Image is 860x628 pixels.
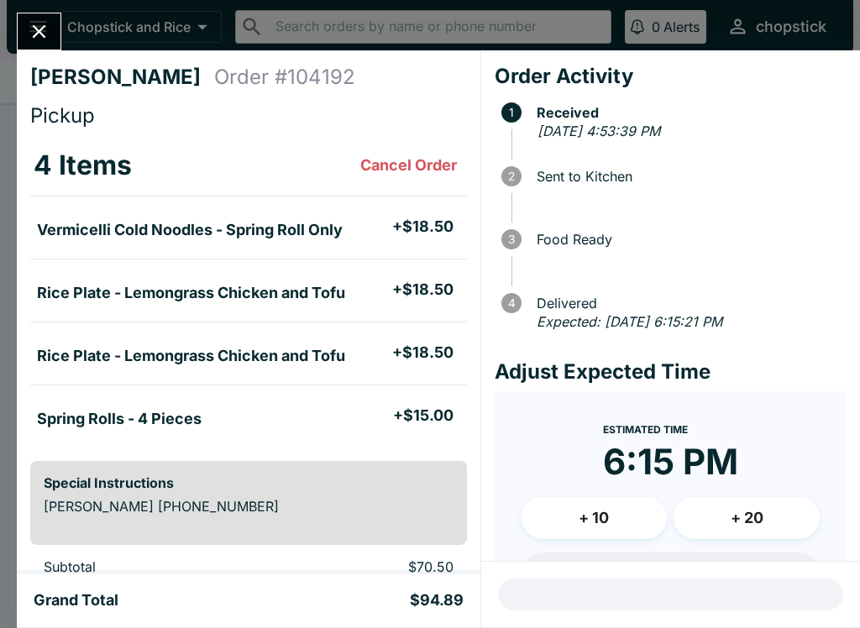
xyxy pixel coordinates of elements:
[508,233,515,246] text: 3
[37,220,343,240] h5: Vermicelli Cold Noodles - Spring Roll Only
[495,359,847,385] h4: Adjust Expected Time
[508,170,515,183] text: 2
[30,103,95,128] span: Pickup
[495,64,847,89] h4: Order Activity
[410,590,464,610] h5: $94.89
[603,423,688,436] span: Estimated Time
[674,497,820,539] button: + 20
[603,440,738,484] time: 6:15 PM
[528,105,847,120] span: Received
[528,169,847,184] span: Sent to Kitchen
[44,498,454,515] p: [PERSON_NAME] [PHONE_NUMBER]
[537,313,722,330] em: Expected: [DATE] 6:15:21 PM
[37,409,202,429] h5: Spring Rolls - 4 Pieces
[34,149,132,182] h3: 4 Items
[528,232,847,247] span: Food Ready
[44,474,454,491] h6: Special Instructions
[214,65,355,90] h4: Order # 104192
[537,123,660,139] em: [DATE] 4:53:39 PM
[507,296,515,310] text: 4
[393,406,454,426] h5: + $15.00
[30,65,214,90] h4: [PERSON_NAME]
[30,135,467,447] table: orders table
[37,283,345,303] h5: Rice Plate - Lemongrass Chicken and Tofu
[290,558,454,575] p: $70.50
[522,497,668,539] button: + 10
[509,106,514,119] text: 1
[392,280,454,300] h5: + $18.50
[18,13,60,50] button: Close
[392,343,454,363] h5: + $18.50
[392,217,454,237] h5: + $18.50
[44,558,263,575] p: Subtotal
[528,296,847,311] span: Delivered
[37,346,345,366] h5: Rice Plate - Lemongrass Chicken and Tofu
[354,149,464,182] button: Cancel Order
[34,590,118,610] h5: Grand Total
